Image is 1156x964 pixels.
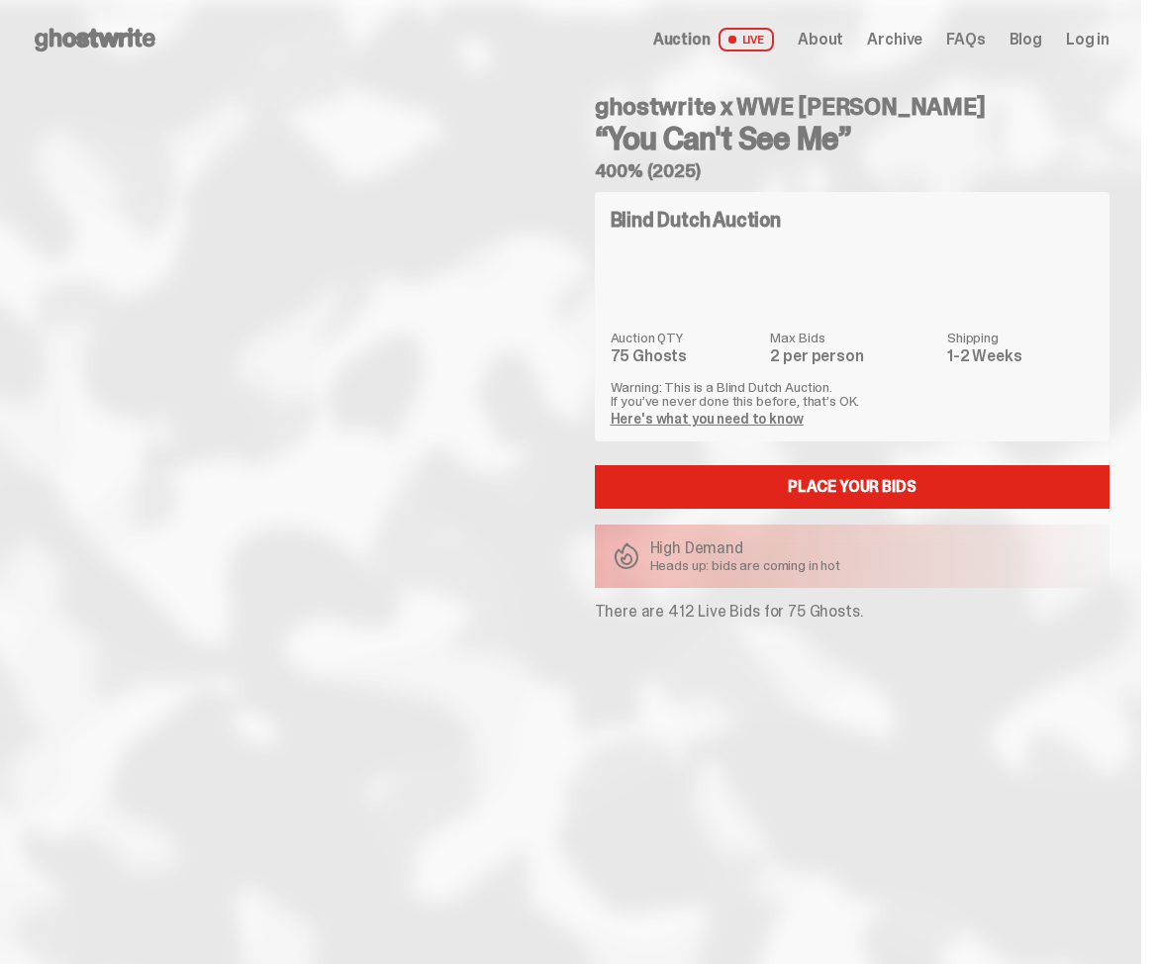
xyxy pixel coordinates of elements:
[867,32,922,48] a: Archive
[798,32,843,48] a: About
[653,28,774,51] a: Auction LIVE
[611,210,781,230] h4: Blind Dutch Auction
[595,162,1110,180] h5: 400% (2025)
[595,123,1110,154] h3: “You Can't See Me”
[595,95,1110,119] h4: ghostwrite x WWE [PERSON_NAME]
[611,380,1095,408] p: Warning: This is a Blind Dutch Auction. If you’ve never done this before, that’s OK.
[770,348,935,364] dd: 2 per person
[595,604,1110,620] p: There are 412 Live Bids for 75 Ghosts.
[595,465,1110,509] a: Place your Bids
[947,348,1094,364] dd: 1-2 Weeks
[947,331,1094,344] dt: Shipping
[653,32,711,48] span: Auction
[946,32,985,48] a: FAQs
[719,28,775,51] span: LIVE
[611,410,804,428] a: Here's what you need to know
[650,558,841,572] p: Heads up: bids are coming in hot
[611,331,759,344] dt: Auction QTY
[650,540,841,556] p: High Demand
[770,331,935,344] dt: Max Bids
[1066,32,1109,48] a: Log in
[1010,32,1042,48] a: Blog
[611,348,759,364] dd: 75 Ghosts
